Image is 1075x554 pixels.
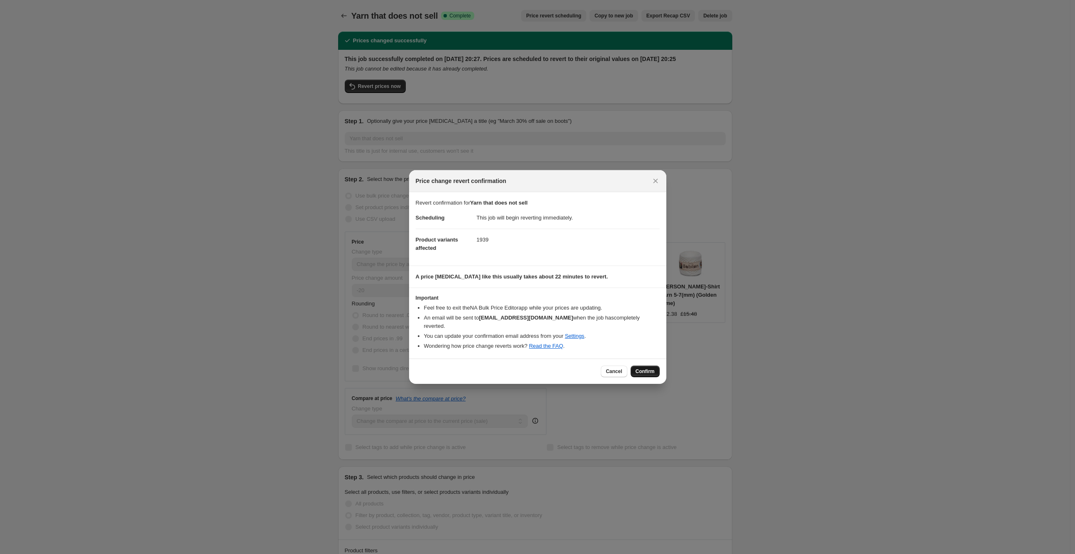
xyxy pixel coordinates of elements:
span: Cancel [606,368,622,375]
span: Confirm [636,368,655,375]
span: Product variants affected [416,237,458,251]
button: Close [650,175,661,187]
b: Yarn that does not sell [470,200,528,206]
span: Price change revert confirmation [416,177,507,185]
a: Settings [565,333,584,339]
button: Cancel [601,366,627,377]
h3: Important [416,295,660,301]
b: [EMAIL_ADDRESS][DOMAIN_NAME] [479,315,573,321]
li: You can update your confirmation email address from your . [424,332,660,340]
p: Revert confirmation for [416,199,660,207]
dd: 1939 [477,229,660,251]
li: An email will be sent to when the job has completely reverted . [424,314,660,330]
b: A price [MEDICAL_DATA] like this usually takes about 22 minutes to revert. [416,273,608,280]
li: Wondering how price change reverts work? . [424,342,660,350]
span: Scheduling [416,215,445,221]
dd: This job will begin reverting immediately. [477,207,660,229]
li: Feel free to exit the NA Bulk Price Editor app while your prices are updating. [424,304,660,312]
a: Read the FAQ [529,343,563,349]
button: Confirm [631,366,660,377]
